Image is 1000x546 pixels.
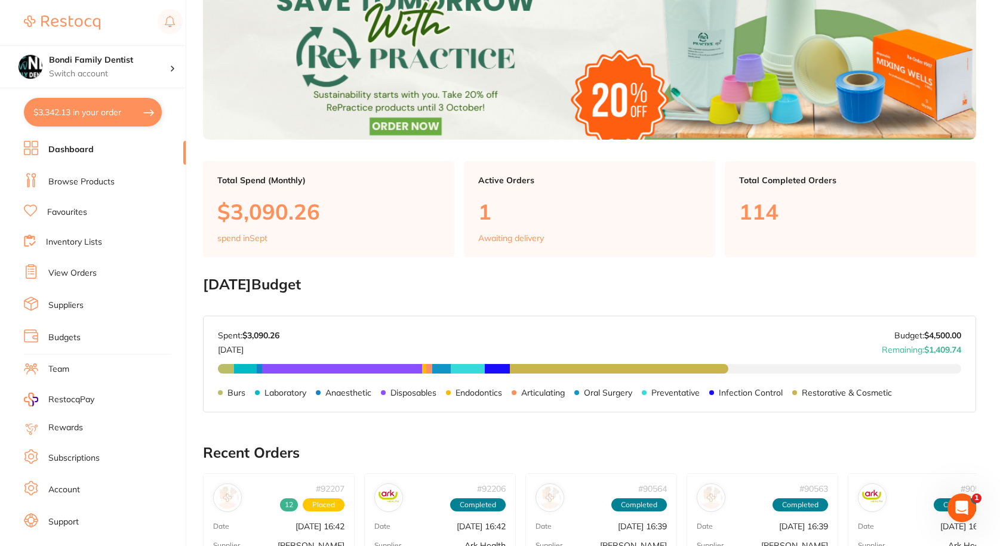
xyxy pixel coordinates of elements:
p: Endodontics [456,388,502,397]
strong: $4,500.00 [924,330,961,341]
p: Total Completed Orders [739,175,962,185]
p: Anaesthetic [325,388,371,397]
p: 1 [478,199,701,224]
p: Budget: [894,331,961,340]
span: RestocqPay [48,394,94,406]
p: Date [374,522,390,530]
p: Spent: [218,331,279,340]
p: $3,090.26 [217,199,440,224]
p: [DATE] 16:39 [779,522,828,531]
img: Ark Health [377,486,400,509]
a: Rewards [48,422,83,434]
a: Suppliers [48,300,84,311]
a: Budgets [48,332,81,344]
img: Restocq Logo [24,16,100,30]
p: Restorative & Cosmetic [802,388,892,397]
p: Disposables [390,388,436,397]
a: RestocqPay [24,393,94,406]
span: 1 [972,493,981,503]
a: Total Spend (Monthly)$3,090.26spend inSept [203,161,454,258]
img: RestocqPay [24,393,38,406]
p: Date [697,522,713,530]
a: Dashboard [48,144,94,156]
p: Laboratory [264,388,306,397]
a: Browse Products [48,176,115,188]
a: Team [48,363,69,375]
a: Restocq Logo [24,9,100,36]
button: $3,342.13 in your order [24,98,162,127]
span: Placed [303,498,344,511]
p: # 92206 [477,484,506,493]
a: View Orders [48,267,97,279]
p: 114 [739,199,962,224]
p: # 92207 [316,484,344,493]
p: Preventative [651,388,700,397]
p: Active Orders [478,175,701,185]
iframe: Intercom live chat [947,493,976,522]
img: Bondi Family Dentist [19,55,42,79]
h2: Recent Orders [203,445,976,461]
p: [DATE] [218,340,279,354]
p: Remaining: [882,340,961,354]
a: Total Completed Orders114 [725,161,976,258]
p: Awaiting delivery [478,233,544,243]
span: Completed [611,498,667,511]
p: [DATE] 16:39 [618,522,667,531]
p: Switch account [49,68,170,80]
p: Date [858,522,874,530]
strong: $1,409.74 [924,344,961,355]
span: Completed [934,498,989,511]
span: Received [280,498,298,511]
p: Date [213,522,229,530]
p: # 90563 [799,484,828,493]
p: Infection Control [719,388,783,397]
p: # 90562 [961,484,989,493]
p: Date [536,522,552,530]
a: Inventory Lists [46,236,102,248]
h4: Bondi Family Dentist [49,54,170,66]
img: Henry Schein Halas [539,486,561,509]
img: Adam Dental [700,486,722,509]
p: Burs [227,388,245,397]
a: Subscriptions [48,452,100,464]
p: [DATE] 16:42 [457,522,506,531]
img: Henry Schein Halas [216,486,239,509]
strong: $3,090.26 [242,330,279,341]
a: Support [48,516,79,528]
a: Active Orders1Awaiting delivery [464,161,715,258]
p: # 90564 [638,484,667,493]
a: Favourites [47,206,87,218]
p: [DATE] 16:42 [296,522,344,531]
p: spend in Sept [217,233,267,243]
a: Account [48,484,80,496]
h2: [DATE] Budget [203,276,976,293]
p: [DATE] 16:39 [940,522,989,531]
p: Total Spend (Monthly) [217,175,440,185]
span: Completed [773,498,828,511]
img: Ark Health [861,486,884,509]
p: Articulating [521,388,565,397]
p: Oral Surgery [584,388,632,397]
span: Completed [450,498,506,511]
